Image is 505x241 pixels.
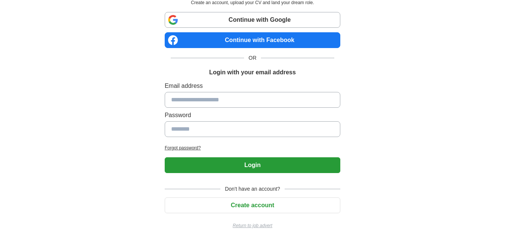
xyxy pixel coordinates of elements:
[165,197,340,213] button: Create account
[165,81,340,90] label: Email address
[165,157,340,173] button: Login
[165,222,340,229] a: Return to job advert
[244,54,261,62] span: OR
[165,32,340,48] a: Continue with Facebook
[165,12,340,28] a: Continue with Google
[220,185,285,193] span: Don't have an account?
[165,202,340,208] a: Create account
[165,111,340,120] label: Password
[165,145,340,151] a: Forgot password?
[209,68,296,77] h1: Login with your email address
